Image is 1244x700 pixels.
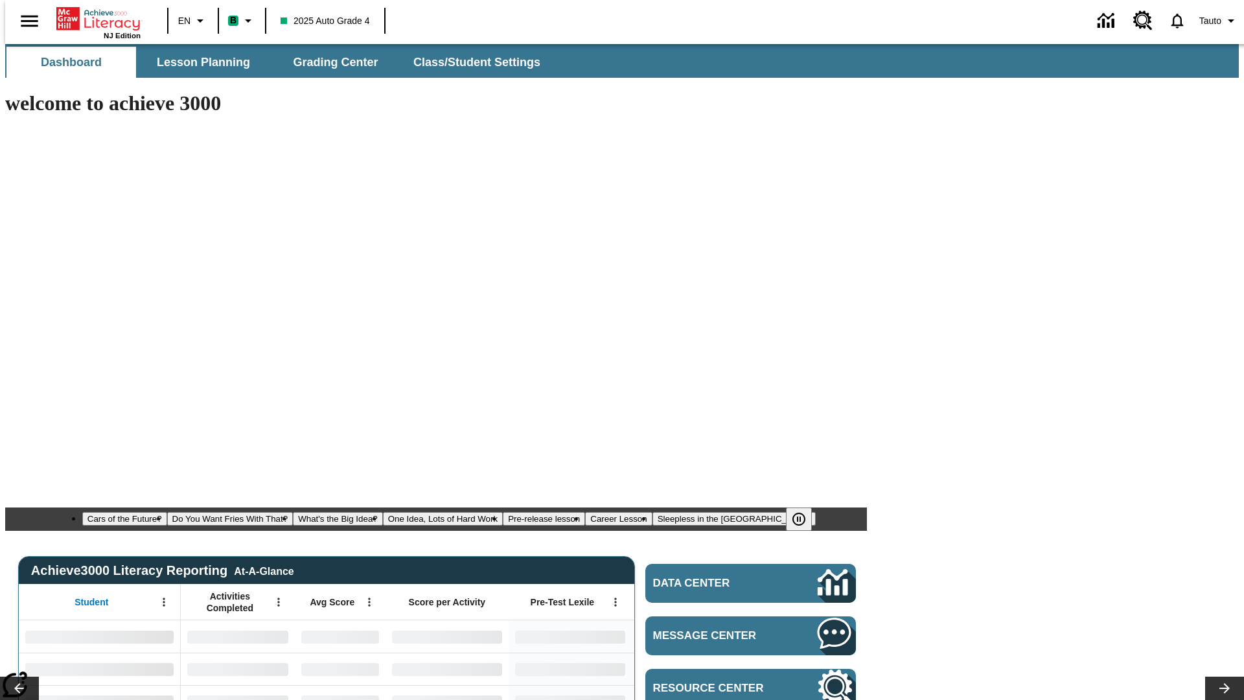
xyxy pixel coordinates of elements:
[56,5,141,40] div: Home
[6,47,136,78] button: Dashboard
[293,55,378,70] span: Grading Center
[1194,9,1244,32] button: Profile/Settings
[5,91,867,115] h1: welcome to achieve 3000
[310,596,354,608] span: Avg Score
[606,592,625,612] button: Open Menu
[1125,3,1160,38] a: Resource Center, Will open in new tab
[1090,3,1125,39] a: Data Center
[5,47,552,78] div: SubNavbar
[269,592,288,612] button: Open Menu
[295,620,386,653] div: No Data,
[1199,14,1221,28] span: Tauto
[1205,677,1244,700] button: Lesson carousel, Next
[230,12,236,29] span: B
[413,55,540,70] span: Class/Student Settings
[585,512,652,526] button: Slide 6 Career Lesson
[653,629,779,642] span: Message Center
[645,564,856,603] a: Data Center
[56,6,141,32] a: Home
[5,44,1239,78] div: SubNavbar
[295,653,386,685] div: No Data,
[503,512,585,526] button: Slide 5 Pre-release lesson
[786,507,825,531] div: Pause
[360,592,379,612] button: Open Menu
[653,682,779,695] span: Resource Center
[234,563,294,577] div: At-A-Glance
[653,577,774,590] span: Data Center
[281,14,370,28] span: 2025 Auto Grade 4
[645,616,856,655] a: Message Center
[167,512,294,526] button: Slide 2 Do You Want Fries With That?
[104,32,141,40] span: NJ Edition
[223,9,261,32] button: Boost Class color is mint green. Change class color
[786,507,812,531] button: Pause
[181,620,295,653] div: No Data,
[178,14,190,28] span: EN
[41,55,102,70] span: Dashboard
[139,47,268,78] button: Lesson Planning
[10,2,49,40] button: Open side menu
[271,47,400,78] button: Grading Center
[383,512,503,526] button: Slide 4 One Idea, Lots of Hard Work
[403,47,551,78] button: Class/Student Settings
[75,596,108,608] span: Student
[531,596,595,608] span: Pre-Test Lexile
[181,653,295,685] div: No Data,
[82,512,167,526] button: Slide 1 Cars of the Future?
[409,596,486,608] span: Score per Activity
[293,512,383,526] button: Slide 3 What's the Big Idea?
[157,55,250,70] span: Lesson Planning
[652,512,816,526] button: Slide 7 Sleepless in the Animal Kingdom
[187,590,273,614] span: Activities Completed
[31,563,294,578] span: Achieve3000 Literacy Reporting
[1160,4,1194,38] a: Notifications
[172,9,214,32] button: Language: EN, Select a language
[154,592,174,612] button: Open Menu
